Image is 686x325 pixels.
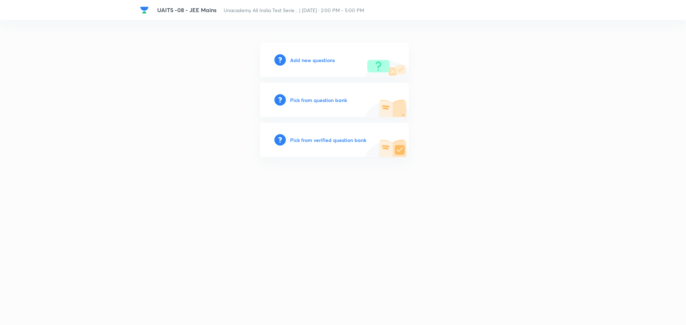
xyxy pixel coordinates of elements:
[290,136,366,144] h6: Pick from verified question bank
[290,96,347,104] h6: Pick from question bank
[140,6,151,14] a: Company Logo
[290,56,335,64] h6: Add new questions
[140,6,149,14] img: Company Logo
[157,6,217,14] span: UAITS -08 - JEE Mains
[224,7,364,14] span: Unacademy All India Test Serie... | [DATE] · 2:00 PM - 5:00 PM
